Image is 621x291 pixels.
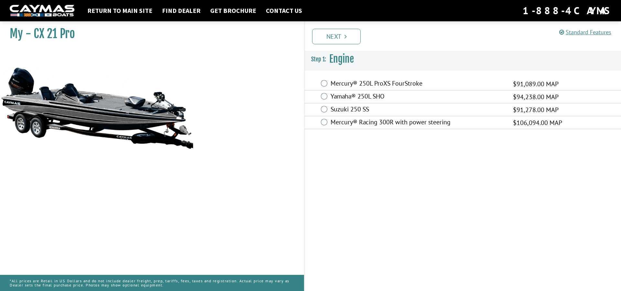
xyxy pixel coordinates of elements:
[84,6,156,15] a: Return to main site
[513,118,562,128] span: $106,094.00 MAP
[312,29,361,44] a: Next
[513,105,559,115] span: $91,278.00 MAP
[159,6,204,15] a: Find Dealer
[559,28,611,36] a: Standard Features
[10,275,294,290] p: *All prices are Retail in US Dollars and do not include dealer freight, prep, tariffs, fees, taxe...
[513,92,559,102] span: $94,238.00 MAP
[331,105,505,115] label: Suzuki 250 SS
[331,79,505,89] label: Mercury® 250L ProXS FourStroke
[305,47,621,71] h3: Engine
[331,118,505,128] label: Mercury® Racing 300R with power steering
[310,28,621,44] ul: Pagination
[523,4,611,18] div: 1-888-4CAYMAS
[10,26,288,41] h1: My - CX 21 Pro
[207,6,259,15] a: Get Brochure
[331,92,505,102] label: Yamaha® 250L SHO
[263,6,305,15] a: Contact Us
[10,5,74,17] img: white-logo-c9c8dbefe5ff5ceceb0f0178aa75bf4bb51f6bca0971e226c86eb53dfe498488.png
[513,79,559,89] span: $91,089.00 MAP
